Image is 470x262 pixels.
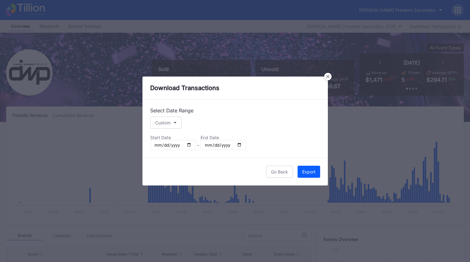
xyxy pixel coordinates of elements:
button: Custom [150,117,182,129]
div: Download Transactions [142,77,328,100]
div: Go Back [271,169,288,174]
button: Go Back [266,166,293,178]
div: Select Date Range [150,107,320,114]
div: End Date [201,135,246,140]
button: Export [298,166,320,178]
div: Start Date [150,135,196,140]
div: Custom [155,120,171,125]
div: - [197,143,199,148]
div: Export [302,169,315,174]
